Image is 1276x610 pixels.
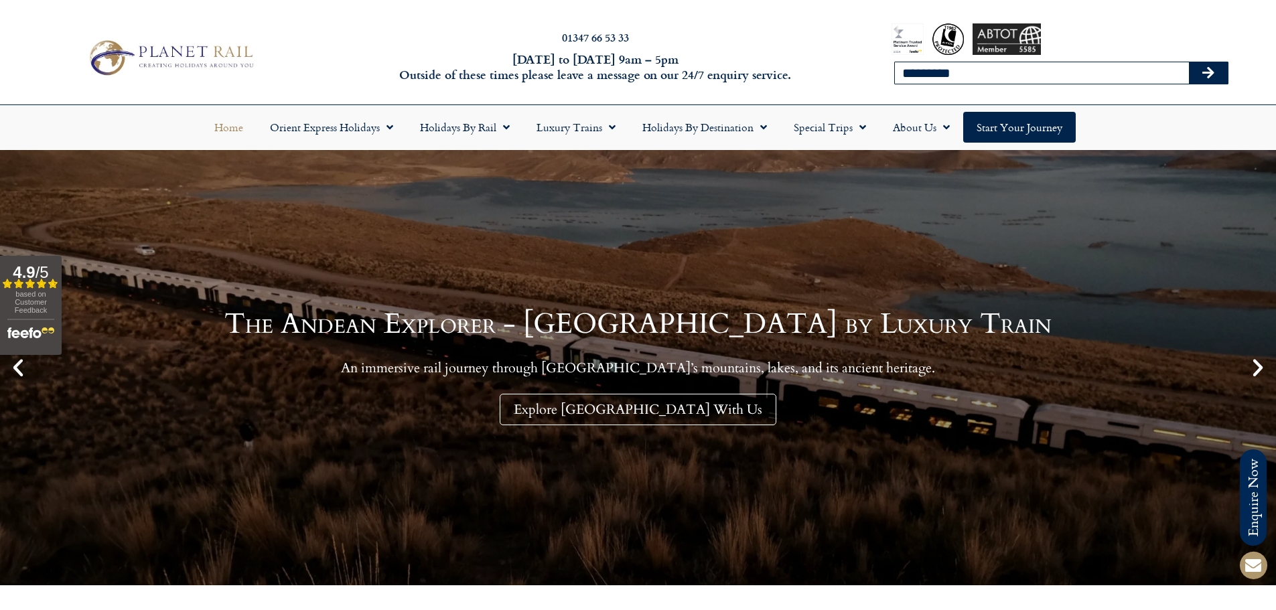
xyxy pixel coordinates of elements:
[1247,356,1269,379] div: Next slide
[780,112,879,143] a: Special Trips
[224,310,1052,338] h1: The Andean Explorer - [GEOGRAPHIC_DATA] by Luxury Train
[407,112,523,143] a: Holidays by Rail
[7,112,1269,143] nav: Menu
[500,394,776,425] a: Explore [GEOGRAPHIC_DATA] With Us
[201,112,257,143] a: Home
[879,112,963,143] a: About Us
[523,112,629,143] a: Luxury Trains
[1189,62,1228,84] button: Search
[344,52,847,83] h6: [DATE] to [DATE] 9am – 5pm Outside of these times please leave a message on our 24/7 enquiry serv...
[82,36,258,79] img: Planet Rail Train Holidays Logo
[224,360,1052,376] p: An immersive rail journey through [GEOGRAPHIC_DATA]’s mountains, lakes, and its ancient heritage.
[257,112,407,143] a: Orient Express Holidays
[963,112,1076,143] a: Start your Journey
[562,29,629,45] a: 01347 66 53 33
[629,112,780,143] a: Holidays by Destination
[7,356,29,379] div: Previous slide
